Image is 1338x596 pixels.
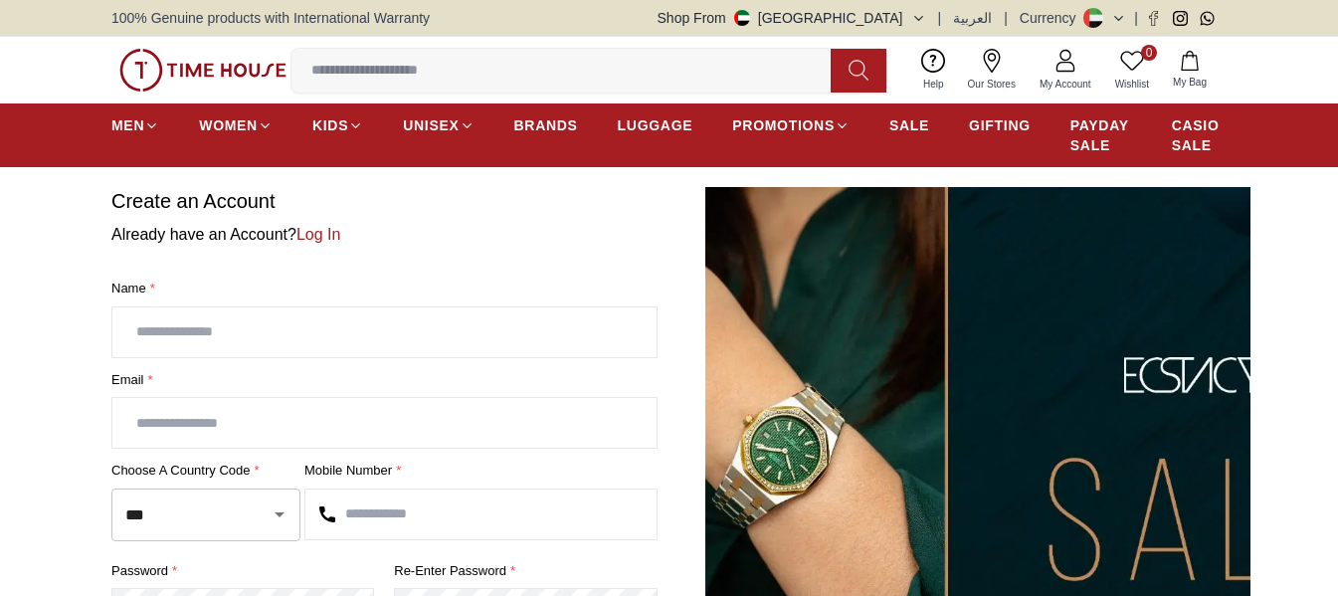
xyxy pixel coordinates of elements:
[304,461,658,481] label: Mobile Number
[1070,107,1132,163] a: PAYDAY SALE
[514,107,578,143] a: BRANDS
[111,223,658,247] p: Already have an Account?
[1146,11,1161,26] a: Facebook
[1107,77,1157,92] span: Wishlist
[1141,45,1157,61] span: 0
[732,107,850,143] a: PROMOTIONS
[1172,115,1227,155] span: CASIO SALE
[911,45,956,96] a: Help
[296,226,340,243] a: Log In
[111,370,658,390] label: Email
[1020,8,1084,28] div: Currency
[1161,47,1219,94] button: My Bag
[618,115,693,135] span: LUGGAGE
[889,115,929,135] span: SALE
[394,561,657,581] label: Re-enter Password
[953,8,992,28] button: العربية
[1200,11,1215,26] a: Whatsapp
[1004,8,1008,28] span: |
[618,107,693,143] a: LUGGAGE
[111,115,144,135] span: MEN
[199,107,273,143] a: WOMEN
[111,461,300,481] label: Choose a country code
[111,279,658,298] label: Name
[111,187,658,215] h1: Create an Account
[1134,8,1138,28] span: |
[658,8,926,28] button: Shop From[GEOGRAPHIC_DATA]
[312,115,348,135] span: KIDS
[266,500,293,528] button: Open
[1173,11,1188,26] a: Instagram
[938,8,942,28] span: |
[1070,115,1132,155] span: PAYDAY SALE
[111,561,374,581] label: password
[956,45,1028,96] a: Our Stores
[1032,77,1099,92] span: My Account
[403,107,474,143] a: UNISEX
[1172,107,1227,163] a: CASIO SALE
[111,8,430,28] span: 100% Genuine products with International Warranty
[915,77,952,92] span: Help
[199,115,258,135] span: WOMEN
[734,10,750,26] img: United Arab Emirates
[969,115,1031,135] span: GIFTING
[403,115,459,135] span: UNISEX
[111,107,159,143] a: MEN
[969,107,1031,143] a: GIFTING
[312,107,363,143] a: KIDS
[1103,45,1161,96] a: 0Wishlist
[514,115,578,135] span: BRANDS
[1165,75,1215,90] span: My Bag
[960,77,1024,92] span: Our Stores
[119,49,287,91] img: ...
[889,107,929,143] a: SALE
[732,115,835,135] span: PROMOTIONS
